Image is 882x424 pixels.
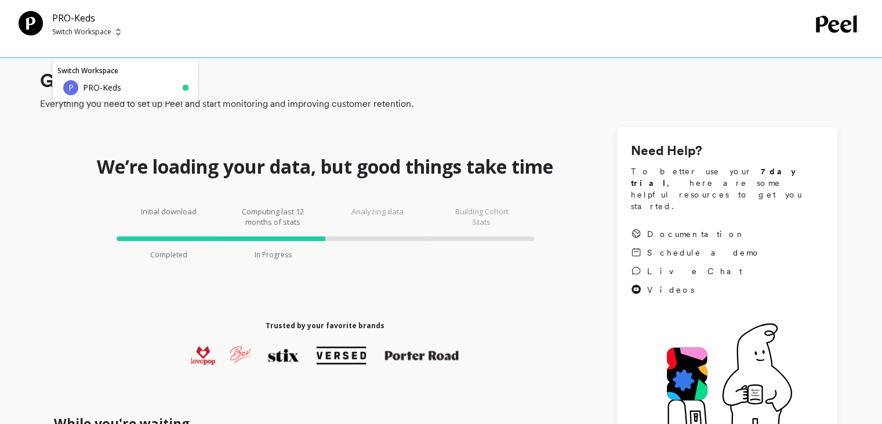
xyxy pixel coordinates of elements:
[647,228,746,240] span: Documentation
[19,11,43,35] img: Team Profile
[83,82,121,94] p: PRO-Keds
[266,321,384,330] h1: Trusted by your favorite brands
[134,206,204,227] p: Initial download
[238,206,308,227] p: Computing last 12 months of stats
[116,27,121,37] img: picker
[57,66,118,76] a: Switch Workspace
[97,155,553,178] h1: We’re loading your data, but good things take time
[40,97,837,111] span: Everything you need to set up Peel and start monitoring and improving customer retention.
[647,265,742,277] span: Live Chat
[631,166,823,212] span: To better use your , here are some helpful resources to get you started.
[343,206,412,227] p: Analyzing data
[63,80,78,95] div: P
[647,247,761,258] span: Schedule a demo
[631,141,823,161] h1: Need Help?
[150,250,187,260] p: Completed
[447,206,517,227] p: Building Cohort Stats
[40,67,837,95] h1: Getting Started
[647,284,694,296] span: Videos
[631,167,805,188] strong: 7 day trial
[631,228,761,240] a: Documentation
[631,284,761,296] a: Videos
[52,27,111,37] p: Switch Workspace
[255,250,292,260] p: In Progress
[52,11,121,25] p: PRO-Keds
[631,247,761,258] a: Schedule a demo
